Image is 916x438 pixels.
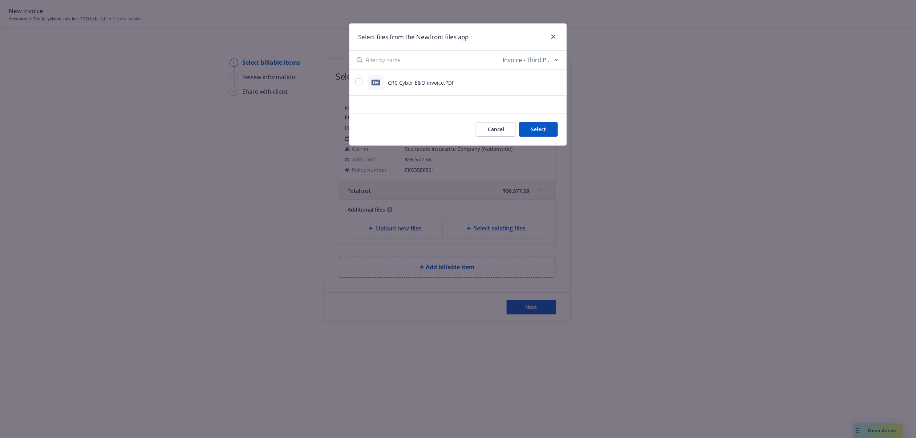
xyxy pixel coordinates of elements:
button: Cancel [476,122,516,137]
button: Select [519,122,558,137]
svg: Search [357,57,362,63]
button: preview file [554,78,561,87]
button: download file [543,78,548,87]
h1: Select files from the Newfront files app [358,32,469,42]
a: close [549,32,558,41]
span: CRC Cyber E&O invoice.PDF [388,79,454,86]
input: Filter by name [365,51,501,69]
span: PDF [372,80,380,85]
